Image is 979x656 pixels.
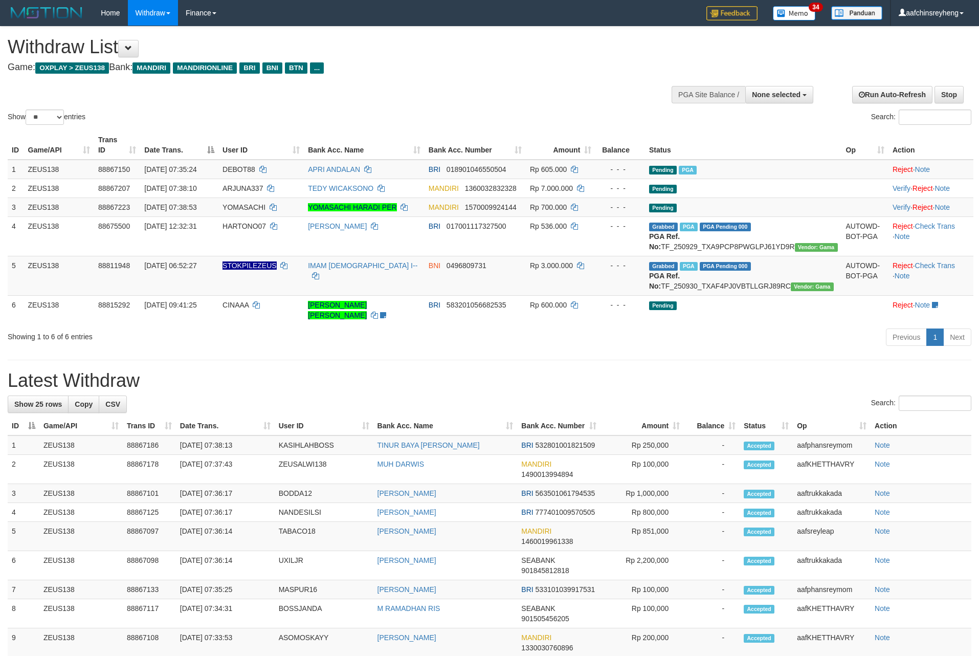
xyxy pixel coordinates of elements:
[8,160,24,179] td: 1
[173,62,237,74] span: MANDIRIONLINE
[684,435,740,455] td: -
[521,537,573,545] span: Copy 1460019961338 to clipboard
[915,222,955,230] a: Check Trans
[24,256,94,295] td: ZEUS138
[649,166,677,174] span: Pending
[144,165,196,173] span: [DATE] 07:35:24
[8,179,24,198] td: 2
[39,503,123,522] td: ZEUS138
[377,441,480,449] a: TINUR BAYA [PERSON_NAME]
[521,556,555,564] span: SEABANK
[595,130,645,160] th: Balance
[649,223,678,231] span: Grabbed
[521,566,569,575] span: Copy 901845812818 to clipboard
[262,62,282,74] span: BNI
[521,460,551,468] span: MANDIRI
[39,435,123,455] td: ZEUS138
[893,203,910,211] a: Verify
[176,580,275,599] td: [DATE] 07:35:25
[24,179,94,198] td: ZEUS138
[530,222,567,230] span: Rp 536.000
[793,484,871,503] td: aaftrukkakada
[176,522,275,551] td: [DATE] 07:36:14
[176,484,275,503] td: [DATE] 07:36:17
[8,522,39,551] td: 5
[308,184,373,192] a: TEDY WICAKSONO
[871,396,971,411] label: Search:
[222,165,255,173] span: DEBOT88
[8,130,24,160] th: ID
[899,110,971,125] input: Search:
[24,160,94,179] td: ZEUS138
[684,417,740,435] th: Balance: activate to sort column ascending
[536,489,595,497] span: Copy 563501061794535 to clipboard
[530,203,567,211] span: Rp 700.000
[684,484,740,503] td: -
[123,522,176,551] td: 88867097
[144,301,196,309] span: [DATE] 09:41:25
[842,130,888,160] th: Op: activate to sort column ascending
[98,165,130,173] span: 88867150
[24,295,94,324] td: ZEUS138
[8,551,39,580] td: 6
[744,586,774,595] span: Accepted
[429,165,440,173] span: BRI
[875,489,890,497] a: Note
[934,86,964,103] a: Stop
[600,599,684,628] td: Rp 100,000
[793,599,871,628] td: aafKHETTHAVRY
[275,455,373,484] td: ZEUSALWI138
[706,6,758,20] img: Feedback.jpg
[875,460,890,468] a: Note
[310,62,324,74] span: ...
[521,615,569,623] span: Copy 901505456205 to clipboard
[377,604,440,613] a: M RAMADHAN RIS
[8,455,39,484] td: 2
[871,110,971,125] label: Search:
[8,370,971,391] h1: Latest Withdraw
[672,86,745,103] div: PGA Site Balance /
[886,329,927,346] a: Previous
[429,222,440,230] span: BRI
[144,184,196,192] span: [DATE] 07:38:10
[926,329,944,346] a: 1
[600,455,684,484] td: Rp 100,000
[684,503,740,522] td: -
[684,599,740,628] td: -
[8,417,39,435] th: ID: activate to sort column descending
[98,203,130,211] span: 88867223
[679,166,697,174] span: Marked by aaftrukkakada
[795,243,838,252] span: Vendor URL: https://trx31.1velocity.biz
[793,455,871,484] td: aafKHETTHAVRY
[94,130,140,160] th: Trans ID: activate to sort column ascending
[649,232,680,251] b: PGA Ref. No:
[521,470,573,478] span: Copy 1490013994894 to clipboard
[599,202,641,212] div: - - -
[893,165,913,173] a: Reject
[934,184,950,192] a: Note
[913,184,933,192] a: Reject
[123,455,176,484] td: 88867178
[123,484,176,503] td: 88867101
[915,301,930,309] a: Note
[684,580,740,599] td: -
[98,261,130,270] span: 88811948
[222,222,266,230] span: HARTONO07
[222,261,277,270] span: Nama rekening ada tanda titik/strip, harap diedit
[600,522,684,551] td: Rp 851,000
[649,204,677,212] span: Pending
[915,261,955,270] a: Check Trans
[517,417,600,435] th: Bank Acc. Number: activate to sort column ascending
[536,441,595,449] span: Copy 532801001821509 to clipboard
[895,272,910,280] a: Note
[8,256,24,295] td: 5
[275,503,373,522] td: NANDESILSI
[649,185,677,193] span: Pending
[744,461,774,469] span: Accepted
[176,551,275,580] td: [DATE] 07:36:14
[285,62,307,74] span: BTN
[222,184,263,192] span: ARJUNA337
[521,585,533,594] span: BRI
[842,256,888,295] td: AUTOWD-BOT-PGA
[831,6,882,20] img: panduan.png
